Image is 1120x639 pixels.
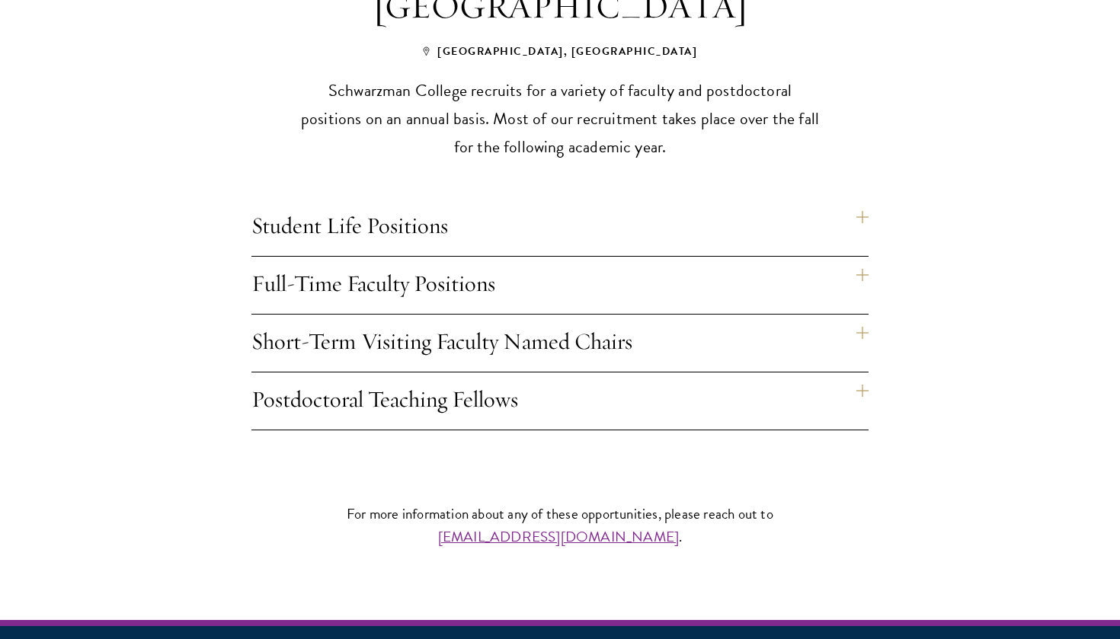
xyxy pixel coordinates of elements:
h4: Full-Time Faculty Positions [251,257,869,314]
h4: Postdoctoral Teaching Fellows [251,372,869,430]
p: For more information about any of these opportunities, please reach out to . [149,503,971,547]
p: Schwarzman College recruits for a variety of faculty and postdoctoral positions on an annual basi... [297,76,823,161]
h4: Short-Term Visiting Faculty Named Chairs [251,315,869,372]
a: [EMAIL_ADDRESS][DOMAIN_NAME] [438,526,680,548]
h4: Student Life Positions [251,199,869,256]
span: [GEOGRAPHIC_DATA], [GEOGRAPHIC_DATA] [423,43,697,59]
